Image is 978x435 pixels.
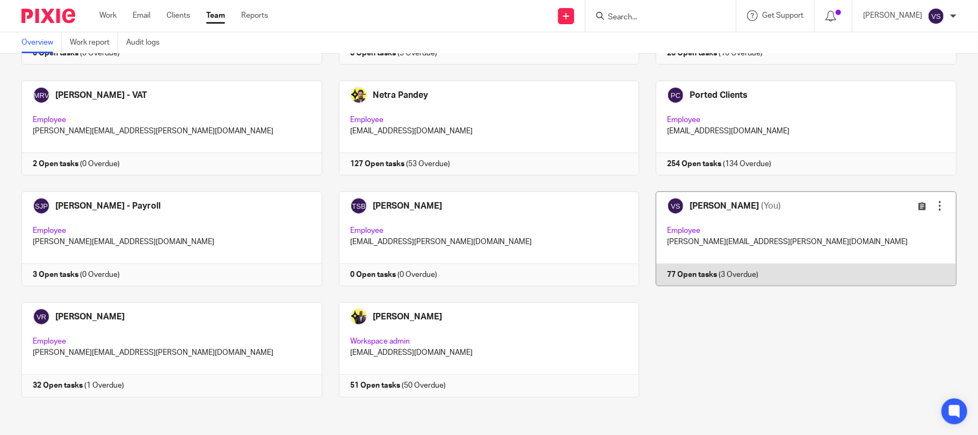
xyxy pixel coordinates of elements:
a: Email [133,10,150,21]
a: Clients [166,10,190,21]
a: Reports [241,10,268,21]
a: Team [206,10,225,21]
a: Work report [70,32,118,53]
img: svg%3E [928,8,945,25]
a: Work [99,10,117,21]
span: Get Support [762,12,803,19]
img: Pixie [21,9,75,23]
a: Audit logs [126,32,168,53]
p: [PERSON_NAME] [863,10,922,21]
input: Search [607,13,704,23]
a: Overview [21,32,62,53]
